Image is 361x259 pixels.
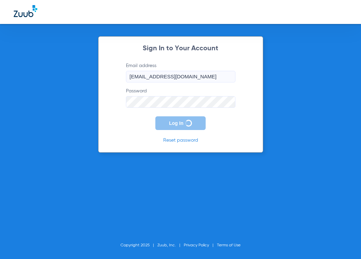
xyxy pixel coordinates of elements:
[155,116,206,130] button: Log In
[126,71,235,82] input: Email address
[217,243,241,247] a: Terms of Use
[163,138,198,143] a: Reset password
[14,5,37,17] img: Zuub Logo
[184,243,209,247] a: Privacy Policy
[126,96,235,108] input: Password
[126,62,235,82] label: Email address
[120,242,157,249] li: Copyright 2025
[169,120,183,126] span: Log In
[116,45,246,52] h2: Sign In to Your Account
[126,88,235,108] label: Password
[157,242,184,249] li: Zuub, Inc.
